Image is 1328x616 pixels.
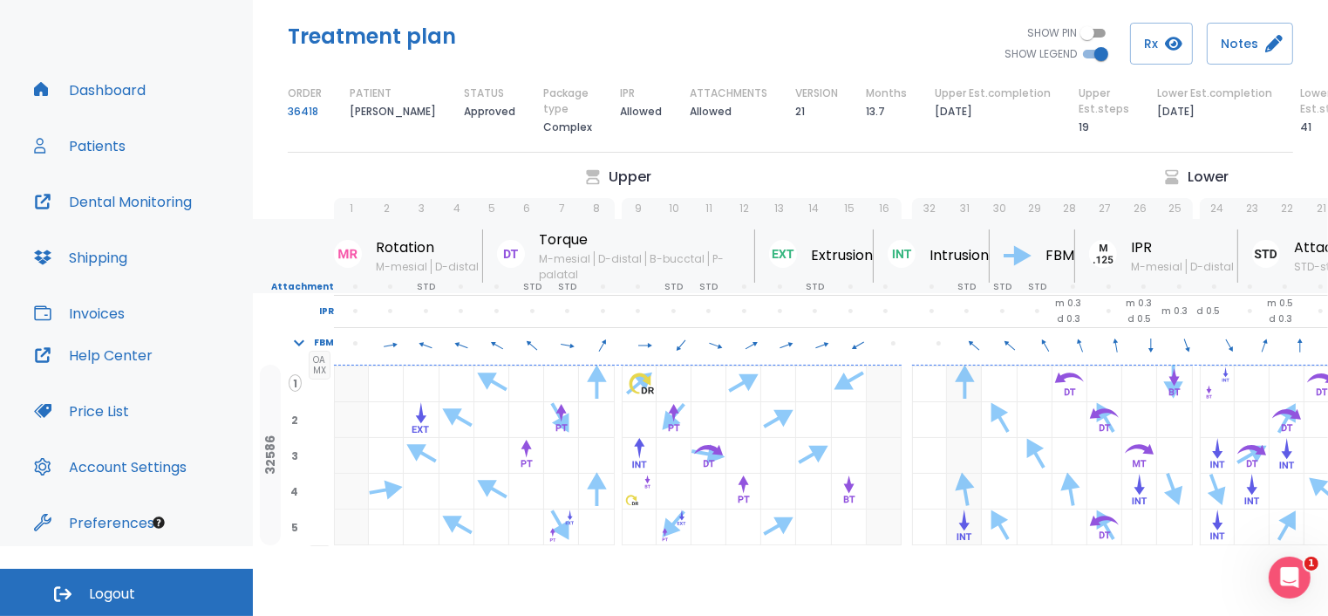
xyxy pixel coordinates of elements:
p: ORDER [288,86,322,101]
p: 9 [636,201,643,216]
span: 290° [444,336,480,352]
p: m 0.3 [1126,296,1152,311]
p: Months [866,86,907,101]
p: Lower Est.completion [1157,86,1272,101]
span: 330° [1027,336,1063,352]
p: Upper [609,167,651,188]
p: Attachment [253,279,334,295]
p: 24 [1210,201,1223,216]
p: 2 [384,201,390,216]
p: 6 [523,201,530,216]
span: 350° [1098,336,1134,352]
p: Intrusion [930,245,989,266]
p: 41 [1300,117,1311,138]
p: Allowed [690,101,732,122]
p: m 0.3 [1055,296,1081,311]
p: PATIENT [350,86,392,101]
p: d 0.5 [1197,304,1221,319]
span: D-distal [1186,259,1237,274]
button: Dashboard [24,69,156,111]
p: STD [558,279,576,295]
span: 300° [479,336,514,352]
p: 32 [923,201,936,216]
a: Price List [24,390,140,432]
span: 30° [585,336,621,352]
div: extracted [947,366,982,402]
p: 30 [993,201,1006,216]
span: 60° [734,336,770,352]
span: 0° [1282,336,1318,352]
div: extracted [334,438,369,474]
p: ATTACHMENTS [690,86,767,101]
span: 20° [1247,336,1283,352]
button: Shipping [24,236,138,278]
p: 23 [1246,201,1258,216]
span: 220° [663,336,698,352]
a: Preferences [24,502,165,544]
span: 70° [769,336,805,352]
p: STD [523,279,541,295]
p: STD [806,279,824,295]
p: 19 [1079,117,1089,138]
button: Account Settings [24,446,197,488]
p: 31 [960,201,970,216]
p: IPR [253,304,334,319]
span: 160° [1169,336,1205,352]
p: 5 [488,201,495,216]
p: STD [1028,279,1046,295]
span: 4 [287,483,302,499]
span: SHOW PIN [1027,25,1077,41]
p: Package type [543,86,592,117]
h5: Treatment plan [288,23,456,51]
button: Notes [1207,23,1293,65]
p: Upper Est.steps [1079,86,1129,117]
p: m 0.3 [1161,304,1188,319]
p: 10 [669,201,679,216]
p: 25 [1168,201,1182,216]
span: 290° [408,336,444,352]
a: 36418 [288,101,318,122]
button: Invoices [24,292,135,334]
span: 240° [840,336,875,352]
span: M-mesial [1131,259,1186,274]
p: 8 [593,201,600,216]
span: D-distal [594,251,645,266]
span: 3 [288,448,302,463]
span: 100° [550,336,586,352]
button: Rx [1130,23,1193,65]
p: d 0.3 [1269,311,1292,327]
button: Help Center [24,334,163,376]
p: STD [699,279,718,295]
p: Upper Est.completion [935,86,1051,101]
p: STD [957,279,976,295]
span: 2 [288,412,302,428]
p: STD [993,279,1011,295]
p: Extrusion [811,245,873,266]
span: Logout [89,585,135,604]
span: M-mesial [539,251,594,266]
div: extracted [334,474,369,510]
p: Approved [464,101,515,122]
p: STATUS [464,86,504,101]
p: 27 [1099,201,1111,216]
span: 80° [373,336,409,352]
span: 310° [957,336,992,352]
div: extracted [334,510,369,545]
p: IPR [1131,237,1237,258]
p: IPR [620,86,635,101]
p: 13.7 [866,101,885,122]
p: 3 [419,201,425,216]
button: Dental Monitoring [24,181,202,222]
div: extracted [334,402,369,438]
span: M-mesial [376,259,431,274]
span: 150° [1211,336,1247,352]
span: MX [309,545,330,565]
div: extracted [947,438,982,474]
span: P-palatal [539,251,724,282]
span: OA MX [309,351,330,380]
